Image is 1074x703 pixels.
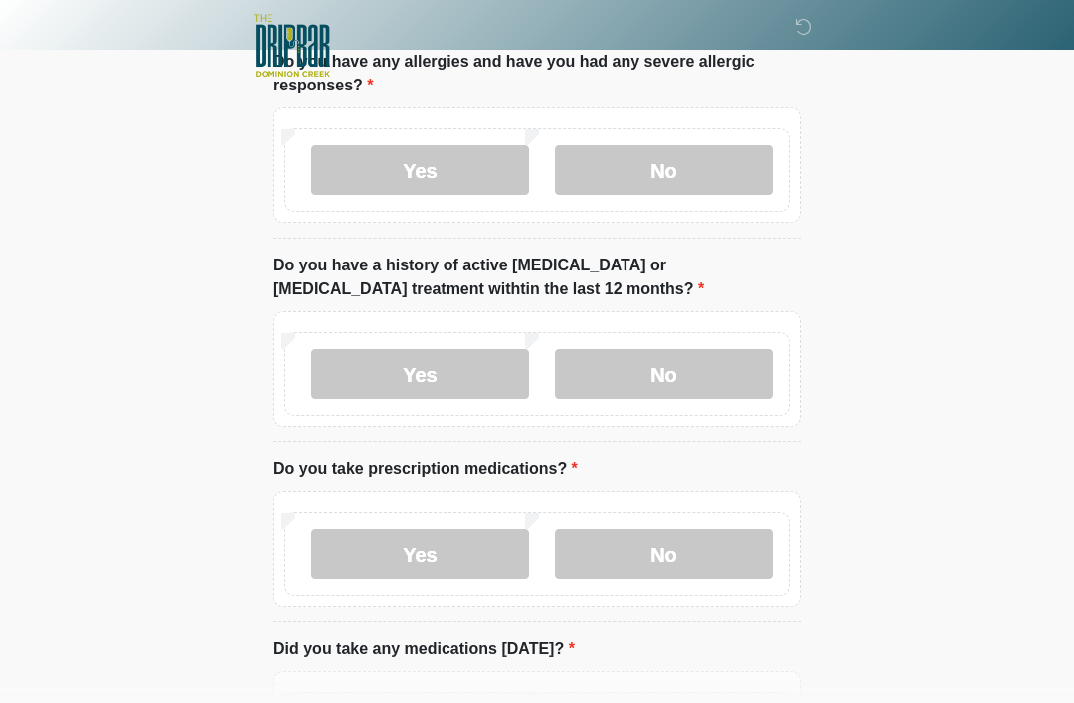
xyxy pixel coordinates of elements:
[273,255,801,302] label: Do you have a history of active [MEDICAL_DATA] or [MEDICAL_DATA] treatment withtin the last 12 mo...
[311,350,529,400] label: Yes
[254,15,330,81] img: The DRIPBaR - San Antonio Dominion Creek Logo
[273,458,578,482] label: Do you take prescription medications?
[273,638,575,662] label: Did you take any medications [DATE]?
[555,530,773,580] label: No
[311,146,529,196] label: Yes
[555,350,773,400] label: No
[555,146,773,196] label: No
[311,530,529,580] label: Yes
